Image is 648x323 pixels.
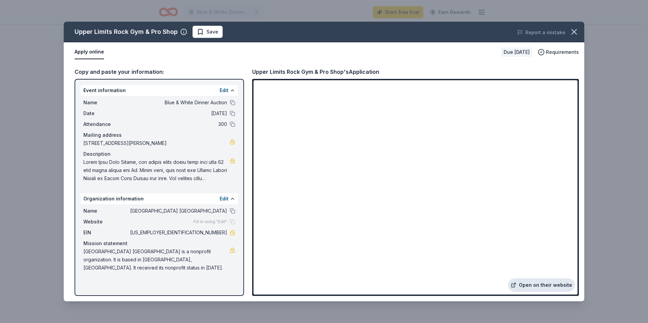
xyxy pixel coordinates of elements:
[129,109,227,117] span: [DATE]
[517,28,565,37] button: Report a mistake
[129,229,227,237] span: [US_EMPLOYER_IDENTIFICATION_NUMBER]
[252,67,379,76] div: Upper Limits Rock Gym & Pro Shop's Application
[538,48,579,56] button: Requirements
[220,195,228,203] button: Edit
[81,193,238,204] div: Organization information
[81,85,238,96] div: Event information
[83,158,230,182] span: Lorem Ipsu Dolo Sitame, con adipis elits doeiu temp inci utla 62 etd magna aliqua eni Ad. Minim v...
[206,28,218,36] span: Save
[75,26,178,37] div: Upper Limits Rock Gym & Pro Shop
[508,278,575,292] a: Open on their website
[83,239,235,247] div: Mission statement
[83,150,235,158] div: Description
[129,120,227,128] span: 300
[129,207,227,215] span: [GEOGRAPHIC_DATA] [GEOGRAPHIC_DATA]
[129,99,227,107] span: Blue & White Dinner Auction
[194,219,227,224] span: Fill in using "Edit"
[220,86,228,94] button: Edit
[83,120,129,128] span: Attendance
[83,218,129,226] span: Website
[83,109,129,117] span: Date
[193,26,223,38] button: Save
[75,67,244,76] div: Copy and paste your information:
[83,207,129,215] span: Name
[83,99,129,107] span: Name
[83,131,235,139] div: Mailing address
[83,139,230,147] span: [STREET_ADDRESS][PERSON_NAME]
[75,45,104,59] button: Apply online
[83,247,230,272] span: [GEOGRAPHIC_DATA] [GEOGRAPHIC_DATA] is a nonprofit organization. It is based in [GEOGRAPHIC_DATA]...
[83,229,129,237] span: EIN
[546,48,579,56] span: Requirements
[501,47,532,57] div: Due [DATE]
